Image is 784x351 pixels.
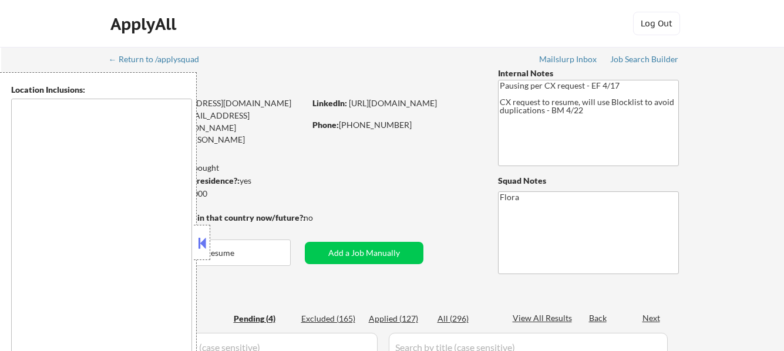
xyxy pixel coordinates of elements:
[312,98,347,108] strong: LinkedIn:
[301,313,360,325] div: Excluded (165)
[109,55,210,66] a: ← Return to /applysquad
[498,175,679,187] div: Squad Notes
[109,55,210,63] div: ← Return to /applysquad
[349,98,437,108] a: [URL][DOMAIN_NAME]
[589,312,608,324] div: Back
[539,55,598,63] div: Mailslurp Inbox
[312,119,479,131] div: [PHONE_NUMBER]
[642,312,661,324] div: Next
[305,242,423,264] button: Add a Job Manually
[110,76,351,91] div: [PERSON_NAME]
[304,212,337,224] div: no
[539,55,598,66] a: Mailslurp Inbox
[438,313,496,325] div: All (296)
[110,14,180,34] div: ApplyAll
[369,313,428,325] div: Applied (127)
[498,67,679,79] div: Internal Notes
[234,313,292,325] div: Pending (4)
[312,120,339,130] strong: Phone:
[610,55,679,63] div: Job Search Builder
[11,84,192,96] div: Location Inclusions:
[513,312,576,324] div: View All Results
[633,12,680,35] button: Log Out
